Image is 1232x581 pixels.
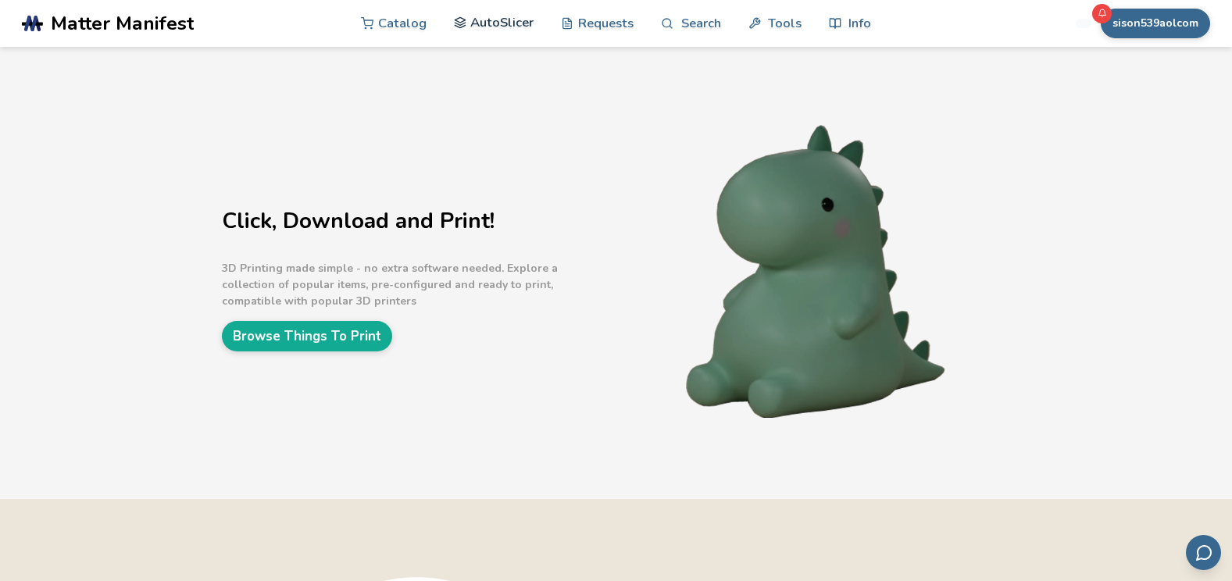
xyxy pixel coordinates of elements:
p: 3D Printing made simple - no extra software needed. Explore a collection of popular items, pre-co... [222,260,612,309]
span: Matter Manifest [51,12,194,34]
h1: Click, Download and Print! [222,209,612,233]
button: Send feedback via email [1186,535,1221,570]
a: Browse Things To Print [222,321,392,351]
button: sison539aolcom [1101,9,1210,38]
